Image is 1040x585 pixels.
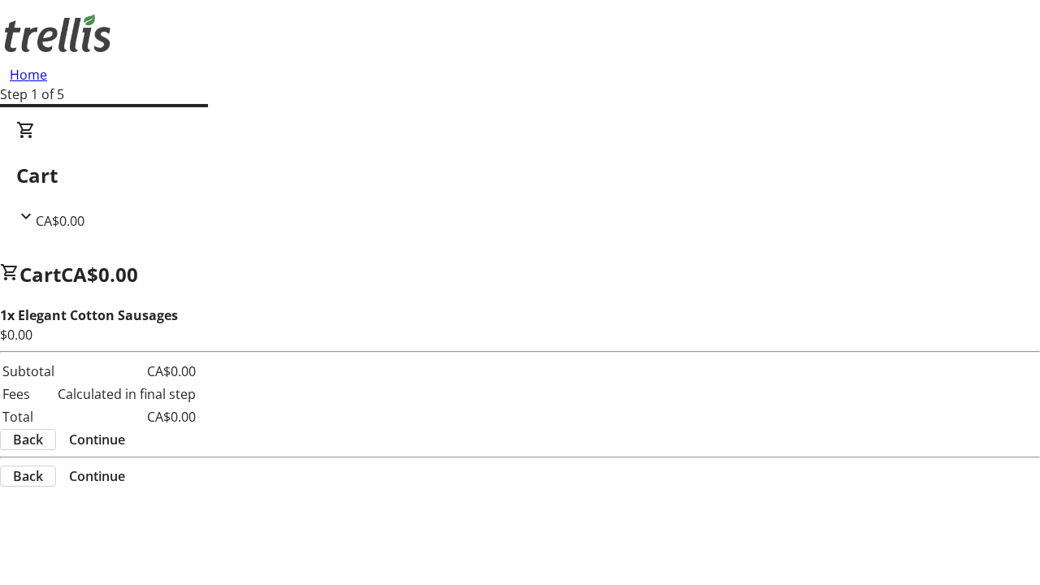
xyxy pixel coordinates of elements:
span: CA$0.00 [36,212,84,230]
td: Calculated in final step [57,383,197,405]
td: CA$0.00 [57,406,197,427]
span: Back [13,430,43,449]
td: CA$0.00 [57,361,197,382]
div: CartCA$0.00 [16,120,1024,231]
td: Fees [2,383,55,405]
span: Cart [19,261,61,288]
span: Continue [69,466,125,486]
h2: Cart [16,161,1024,190]
span: Back [13,466,43,486]
td: Subtotal [2,361,55,382]
button: Continue [56,430,138,449]
span: CA$0.00 [61,261,138,288]
td: Total [2,406,55,427]
button: Continue [56,466,138,486]
span: Continue [69,430,125,449]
